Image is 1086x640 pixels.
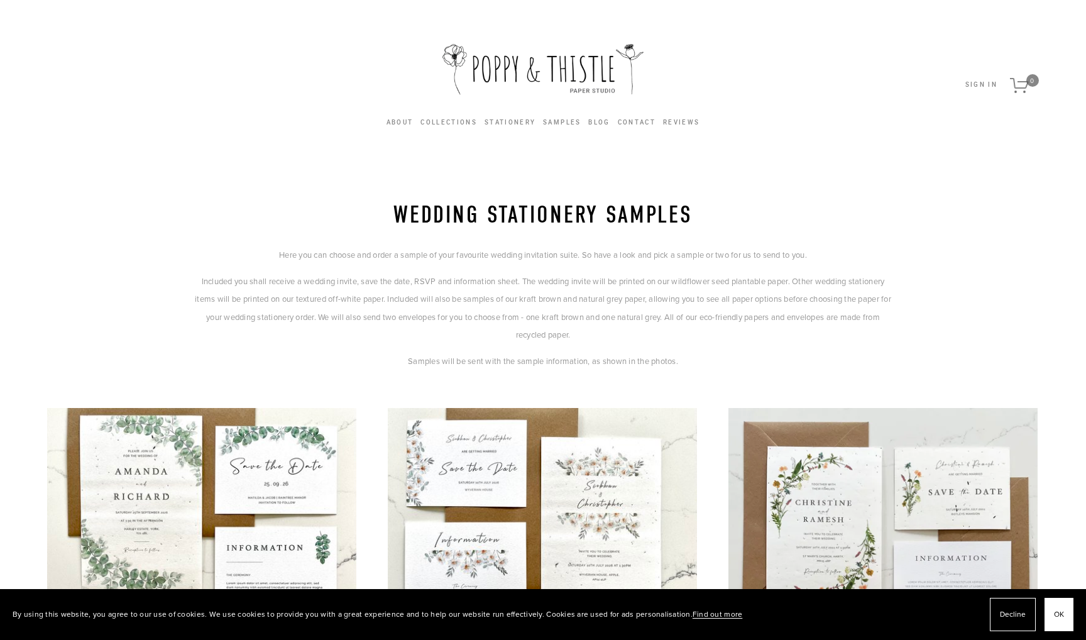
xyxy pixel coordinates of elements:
p: By using this website, you agree to our use of cookies. We use cookies to provide you with a grea... [13,605,742,624]
a: Samples [543,116,581,130]
a: Collections [420,116,477,130]
span: 0 [1026,74,1039,87]
a: Stationery [485,119,535,126]
button: Decline [990,598,1036,631]
a: Contact [618,116,655,130]
button: Sign In [965,82,997,88]
a: 0 items in cart [1004,63,1045,107]
button: OK [1045,598,1073,631]
p: Included you shall receive a wedding invite, save the date, RSVP and information sheet. The weddi... [195,272,891,344]
a: Blog [588,116,610,130]
p: Here you can choose and order a sample of your favourite wedding invitation suite. So have a look... [195,246,891,264]
span: OK [1054,605,1064,624]
span: Decline [1000,605,1026,624]
a: Reviews [663,116,699,130]
span: Sign In [965,81,997,88]
a: About [387,119,414,126]
img: Poppy &amp; Thistle [442,44,644,101]
a: Find out more [693,609,742,619]
p: Samples will be sent with the sample information, as shown in the photos. [195,352,891,370]
h1: Wedding Stationery Samples [195,201,891,230]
